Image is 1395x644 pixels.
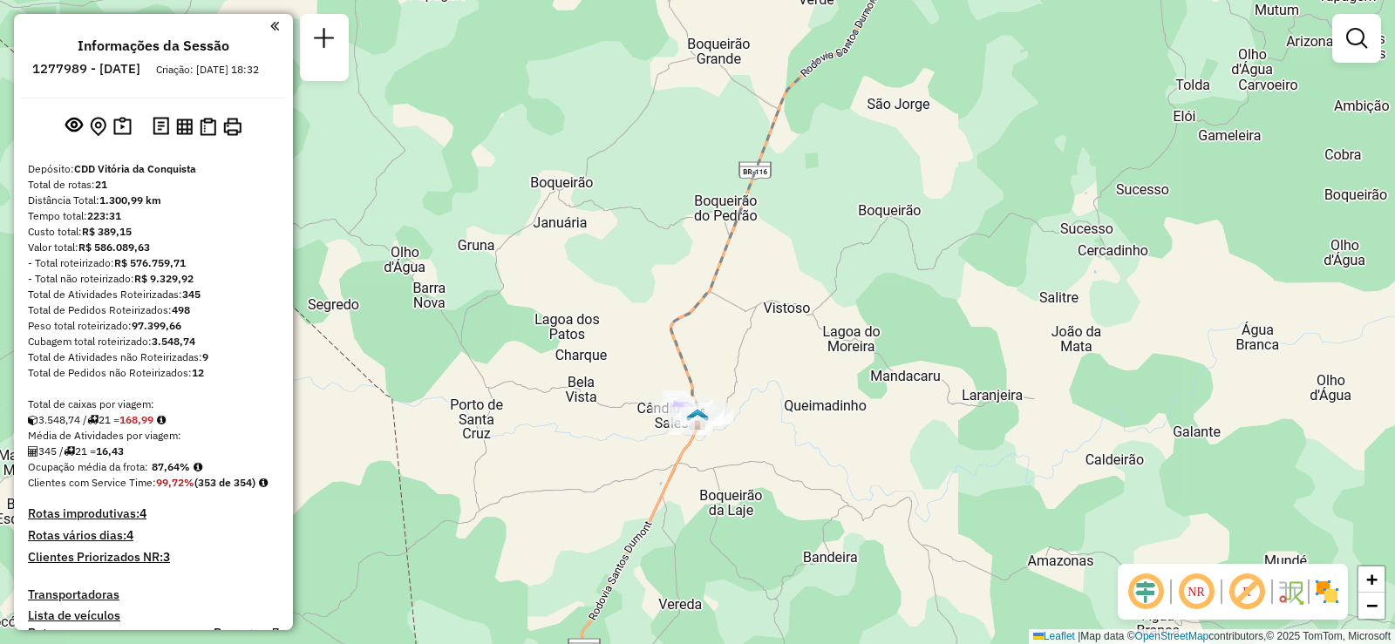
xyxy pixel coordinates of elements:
button: Visualizar relatório de Roteirização [173,114,196,138]
strong: 4 [126,527,133,543]
div: Total de caixas por viagem: [28,397,279,412]
span: Ocultar NR [1175,571,1217,613]
button: Logs desbloquear sessão [149,113,173,140]
strong: 223:31 [87,209,121,222]
span: | [1078,630,1080,642]
h4: Rotas vários dias: [28,528,279,543]
strong: 498 [172,303,190,316]
i: Total de Atividades [28,446,38,457]
img: PA - Cândido Sales [686,408,709,430]
span: Ocultar deslocamento [1125,571,1167,613]
strong: 99,72% [156,476,194,489]
a: OpenStreetMap [1135,630,1209,642]
div: Total de Atividades Roteirizadas: [28,287,279,302]
strong: R$ 389,15 [82,225,132,238]
div: Map data © contributors,© 2025 TomTom, Microsoft [1029,629,1395,644]
strong: 3.548,74 [152,335,195,348]
div: Total de Atividades não Roteirizadas: [28,349,279,365]
span: Ocupação média da frota: [28,460,148,473]
strong: 97.399,66 [132,319,181,332]
strong: 168,99 [119,413,153,426]
h4: Transportadoras [28,587,279,602]
strong: 87,64% [152,460,190,473]
div: Média de Atividades por viagem: [28,428,279,444]
span: + [1366,568,1378,590]
div: Valor total: [28,240,279,255]
button: Visualizar Romaneio [196,114,220,139]
div: Peso total roteirizado: [28,318,279,334]
h4: Recargas: 7 [214,626,279,641]
h4: Lista de veículos [28,608,279,623]
h4: Clientes Priorizados NR: [28,550,279,565]
div: Tempo total: [28,208,279,224]
a: Zoom out [1358,593,1385,619]
a: Leaflet [1033,630,1075,642]
h4: Rotas improdutivas: [28,506,279,521]
div: 345 / 21 = [28,444,279,459]
img: Exibir/Ocultar setores [1313,578,1341,606]
div: Criação: [DATE] 18:32 [149,62,266,78]
strong: 345 [182,288,201,301]
strong: R$ 576.759,71 [114,256,186,269]
div: Total de Pedidos não Roteirizados: [28,365,279,381]
span: Exibir rótulo [1226,571,1268,613]
a: Exibir filtros [1339,21,1374,56]
h6: 1277989 - [DATE] [32,61,140,77]
div: Cubagem total roteirizado: [28,334,279,349]
a: Zoom in [1358,566,1385,593]
i: Meta Caixas/viagem: 197,70 Diferença: -28,71 [157,415,166,425]
div: Depósito: [28,161,279,177]
i: Total de rotas [64,446,75,457]
a: Nova sessão e pesquisa [307,21,342,60]
strong: 1.300,99 km [99,193,161,207]
strong: 4 [139,505,146,521]
button: Centralizar mapa no depósito ou ponto de apoio [86,113,110,140]
a: Clique aqui para minimizar o painel [270,16,279,36]
button: Imprimir Rotas [220,114,245,139]
h4: Informações da Sessão [78,37,229,54]
strong: 16,43 [96,444,124,458]
div: Distância Total: [28,193,279,208]
strong: 12 [192,366,204,379]
strong: R$ 586.089,63 [78,241,150,254]
button: Painel de Sugestão [110,113,135,140]
button: Exibir sessão original [62,112,86,140]
a: Rotas [28,626,60,641]
strong: 9 [202,350,208,363]
span: − [1366,594,1378,616]
strong: CDD Vitória da Conquista [74,162,196,175]
i: Cubagem total roteirizado [28,415,38,425]
em: Rotas cross docking consideradas [259,478,268,488]
i: Total de rotas [87,415,99,425]
strong: 21 [95,178,107,191]
div: - Total roteirizado: [28,255,279,271]
strong: (353 de 354) [194,476,255,489]
div: Total de Pedidos Roteirizados: [28,302,279,318]
strong: 3 [163,549,170,565]
img: Fluxo de ruas [1276,578,1304,606]
div: 3.548,74 / 21 = [28,412,279,428]
em: Média calculada utilizando a maior ocupação (%Peso ou %Cubagem) de cada rota da sessão. Rotas cro... [194,462,202,472]
div: Total de rotas: [28,177,279,193]
div: Custo total: [28,224,279,240]
div: - Total não roteirizado: [28,271,279,287]
span: Clientes com Service Time: [28,476,156,489]
strong: R$ 9.329,92 [134,272,194,285]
